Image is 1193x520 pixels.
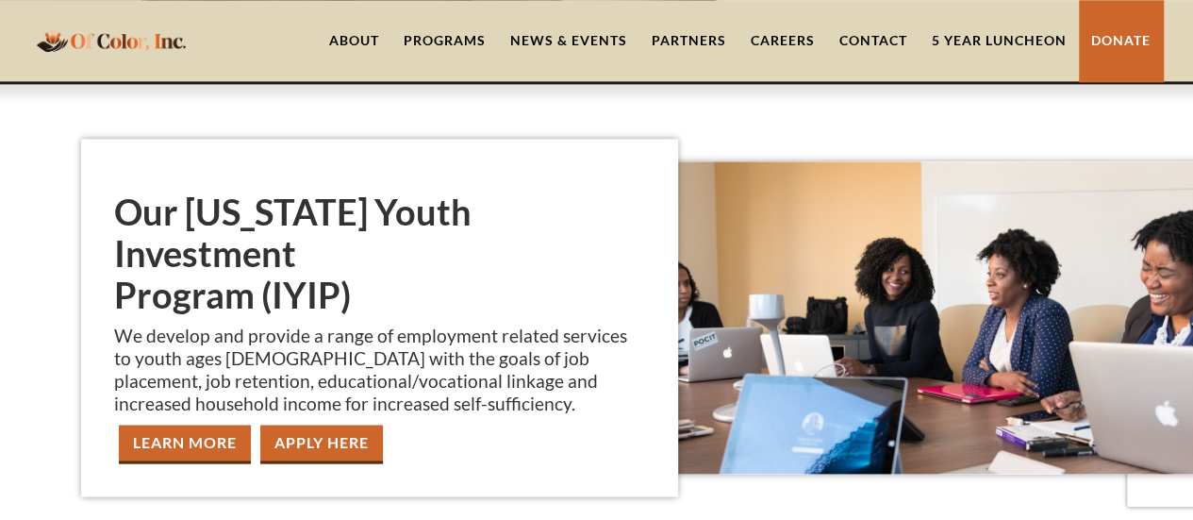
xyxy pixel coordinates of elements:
[260,425,383,463] a: apply Here
[119,425,251,463] a: Learn More
[114,325,645,415] p: We develop and provide a range of employment related services to youth ages [DEMOGRAPHIC_DATA] wi...
[404,31,486,50] div: Programs
[114,191,645,315] h1: Our [US_STATE] Youth Investment Program (IYIP)
[31,18,191,62] a: home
